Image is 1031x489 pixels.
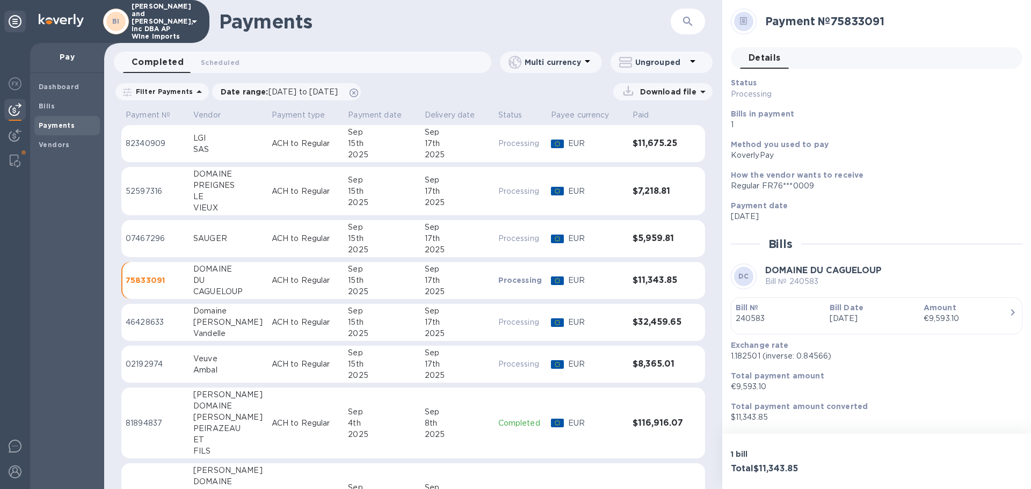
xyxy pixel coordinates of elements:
[221,86,343,97] p: Date range :
[924,303,956,312] b: Amount
[348,138,416,149] div: 15th
[39,102,55,110] b: Bills
[568,138,624,149] p: EUR
[126,359,185,370] p: 02192974
[425,328,490,339] div: 2025
[272,110,339,121] span: Payment type
[272,186,340,197] p: ACH to Regular
[348,222,416,233] div: Sep
[425,406,490,418] div: Sep
[193,412,263,423] div: [PERSON_NAME]
[193,400,263,412] div: DOMAINE
[272,317,340,328] p: ACH to Regular
[212,83,361,100] div: Date range:[DATE] to [DATE]
[193,476,263,487] div: DOMAINE
[348,328,416,339] div: 2025
[498,359,542,370] p: Processing
[765,276,882,287] p: Bill № 240583
[633,418,684,428] h3: $116,916.07
[425,264,490,275] div: Sep
[525,57,581,68] p: Multi currency
[731,351,1014,362] p: 1.182501 (inverse: 0.84566)
[425,347,490,359] div: Sep
[498,418,542,429] p: Completed
[132,3,185,40] p: [PERSON_NAME] and [PERSON_NAME], Inc DBA AP Wine Imports
[193,264,263,275] div: DOMAINE
[425,275,490,286] div: 17th
[498,233,542,244] p: Processing
[731,89,920,100] p: Processing
[201,57,239,68] span: Scheduled
[219,10,671,33] h1: Payments
[193,465,263,476] div: [PERSON_NAME]
[39,121,75,129] b: Payments
[348,197,416,208] div: 2025
[731,119,1014,130] p: 1
[9,77,21,90] img: Foreign exchange
[636,86,696,97] p: Download file
[633,186,684,196] h3: $7,218.81
[4,11,26,32] div: Unpin categories
[765,265,882,275] b: DOMAINE DU CAGUELOUP
[731,171,864,179] b: How the vendor wants to receive
[193,191,263,202] div: LE
[425,429,490,440] div: 2025
[348,347,416,359] div: Sep
[193,423,263,434] div: PEIRAZEAU
[633,110,663,121] span: Paid
[132,55,184,70] span: Completed
[425,110,475,121] p: Delivery date
[498,317,542,328] p: Processing
[924,313,1009,324] div: €9,593.10
[425,110,489,121] span: Delivery date
[425,233,490,244] div: 17th
[425,149,490,160] div: 2025
[633,233,684,244] h3: $5,959.81
[348,149,416,160] div: 2025
[126,275,185,286] p: 75833091
[126,138,185,149] p: 82340909
[425,418,490,429] div: 8th
[348,233,416,244] div: 15th
[348,275,416,286] div: 15th
[193,110,221,121] p: Vendor
[193,286,263,297] div: CAGUELOUP
[731,464,873,474] h3: Total $11,343.85
[425,127,490,138] div: Sep
[126,186,185,197] p: 52597316
[348,406,416,418] div: Sep
[425,305,490,317] div: Sep
[736,303,759,312] b: Bill №
[348,317,416,328] div: 15th
[731,150,1014,161] div: KoverlyPay
[126,418,185,429] p: 81894837
[425,286,490,297] div: 2025
[348,370,416,381] div: 2025
[112,17,120,25] b: BI
[633,359,684,369] h3: $8,365.01
[348,110,402,121] p: Payment date
[193,305,263,317] div: Domaine
[568,317,624,328] p: EUR
[633,138,684,149] h3: $11,675.25
[425,317,490,328] div: 17th
[348,286,416,297] div: 2025
[830,313,915,324] p: [DATE]
[193,180,263,191] div: PREIGNES
[268,87,338,96] span: [DATE] to [DATE]
[193,233,263,244] div: SAUGER
[348,264,416,275] div: Sep
[568,186,624,197] p: EUR
[568,359,624,370] p: EUR
[731,78,757,87] b: Status
[348,186,416,197] div: 15th
[736,313,821,324] p: 240583
[132,87,193,96] p: Filter Payments
[568,233,624,244] p: EUR
[272,275,340,286] p: ACH to Regular
[498,275,542,286] p: Processing
[498,110,522,121] p: Status
[272,418,340,429] p: ACH to Regular
[272,138,340,149] p: ACH to Regular
[193,275,263,286] div: DU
